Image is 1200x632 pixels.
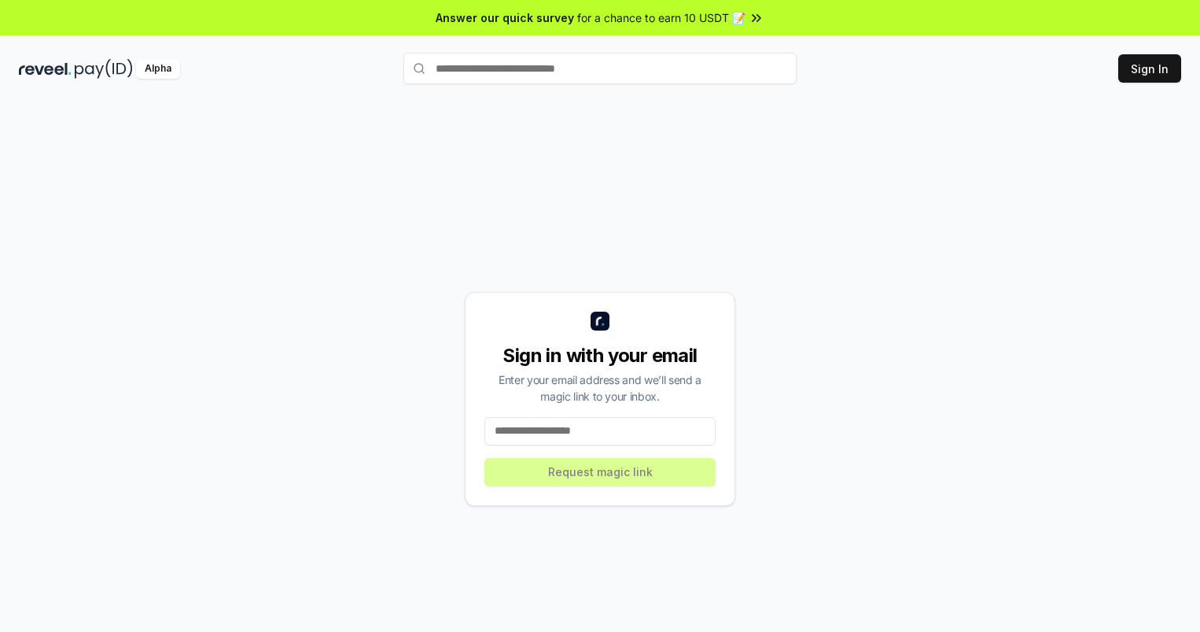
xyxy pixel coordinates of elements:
img: logo_small [591,312,609,331]
div: Alpha [136,59,180,79]
div: Sign in with your email [484,343,716,368]
button: Sign In [1118,54,1181,83]
span: Answer our quick survey [436,9,574,26]
img: pay_id [75,59,133,79]
div: Enter your email address and we’ll send a magic link to your inbox. [484,371,716,405]
img: reveel_dark [19,59,72,79]
span: for a chance to earn 10 USDT 📝 [577,9,745,26]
